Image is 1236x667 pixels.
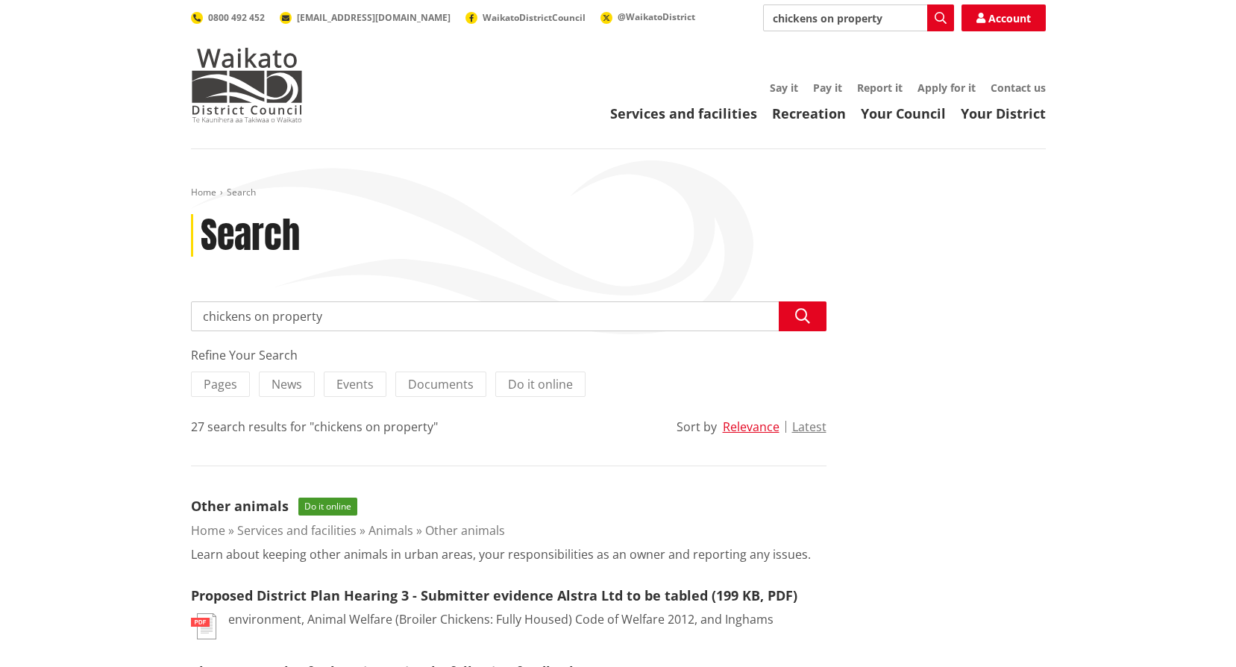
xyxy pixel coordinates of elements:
[917,81,976,95] a: Apply for it
[465,11,586,24] a: WaikatoDistrictCouncil
[298,498,357,516] span: Do it online
[191,586,797,604] a: Proposed District Plan Hearing 3 - Submitter evidence Alstra Ltd to be tabled (199 KB, PDF)
[792,420,826,433] button: Latest
[191,11,265,24] a: 0800 492 452
[408,376,474,392] span: Documents
[208,11,265,24] span: 0800 492 452
[227,186,256,198] span: Search
[600,10,695,23] a: @WaikatoDistrict
[508,376,573,392] span: Do it online
[610,104,757,122] a: Services and facilities
[191,48,303,122] img: Waikato District Council - Te Kaunihera aa Takiwaa o Waikato
[191,346,826,364] div: Refine Your Search
[191,301,826,331] input: Search input
[191,418,438,436] div: 27 search results for "chickens on property"
[961,4,1046,31] a: Account
[772,104,846,122] a: Recreation
[191,522,225,539] a: Home
[677,418,717,436] div: Sort by
[763,4,954,31] input: Search input
[228,610,774,628] p: environment, Animal Welfare (Broiler Chickens: Fully Housed) Code of Welfare 2012, and Inghams
[861,104,946,122] a: Your Council
[191,545,811,563] p: Learn about keeping other animals in urban areas, your responsibilities as an owner and reporting...
[991,81,1046,95] a: Contact us
[857,81,903,95] a: Report it
[297,11,451,24] span: [EMAIL_ADDRESS][DOMAIN_NAME]
[191,497,289,515] a: Other animals
[191,186,216,198] a: Home
[770,81,798,95] a: Say it
[272,376,302,392] span: News
[201,214,300,257] h1: Search
[483,11,586,24] span: WaikatoDistrictCouncil
[368,522,413,539] a: Animals
[961,104,1046,122] a: Your District
[618,10,695,23] span: @WaikatoDistrict
[280,11,451,24] a: [EMAIL_ADDRESS][DOMAIN_NAME]
[204,376,237,392] span: Pages
[336,376,374,392] span: Events
[425,522,505,539] a: Other animals
[723,420,779,433] button: Relevance
[191,187,1046,199] nav: breadcrumb
[813,81,842,95] a: Pay it
[191,613,216,639] img: document-pdf.svg
[237,522,357,539] a: Services and facilities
